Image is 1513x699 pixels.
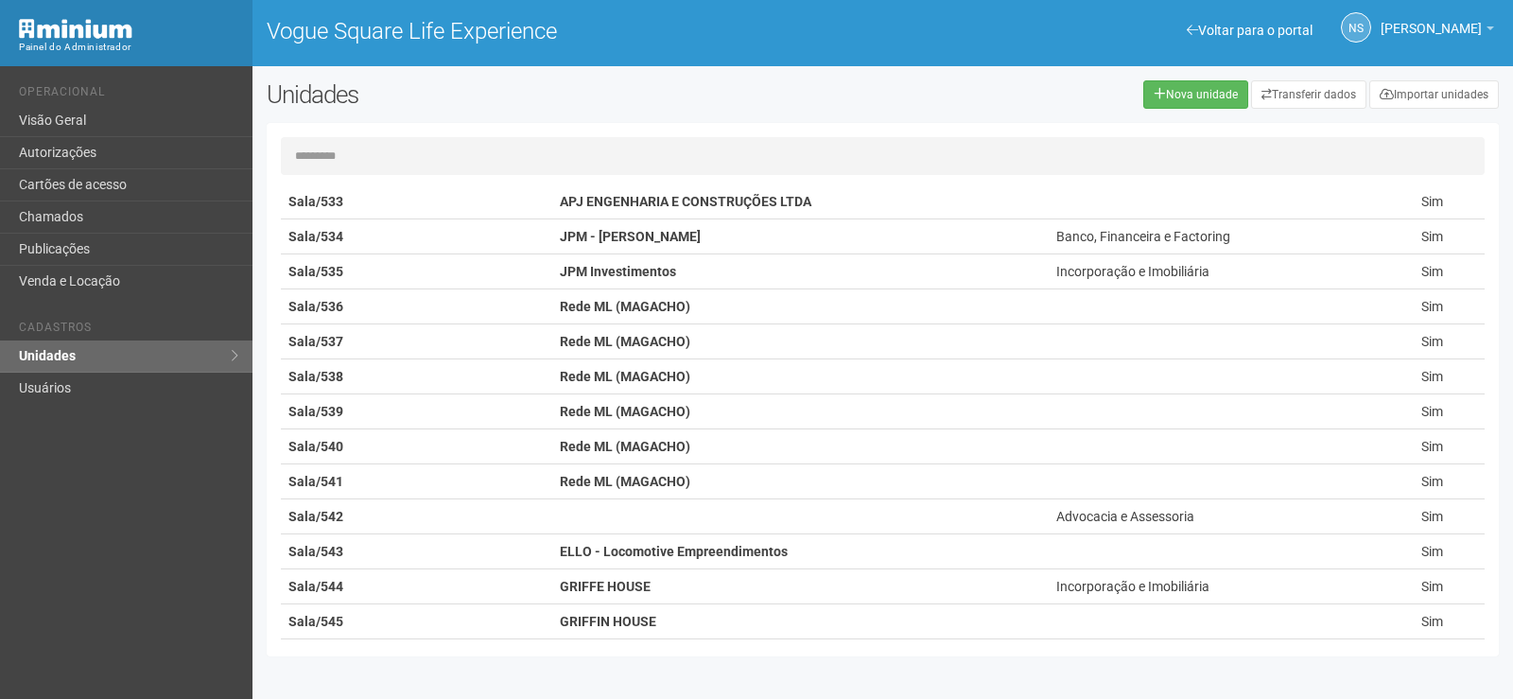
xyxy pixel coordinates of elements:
[19,85,238,105] li: Operacional
[1421,579,1443,594] span: Sim
[1421,404,1443,419] span: Sim
[1049,499,1380,534] td: Advocacia e Assessoria
[288,334,343,349] strong: Sala/537
[560,194,811,209] strong: APJ ENGENHARIA E CONSTRUÇÕES LTDA
[560,404,690,419] strong: Rede ML (MAGACHO)
[560,439,690,454] strong: Rede ML (MAGACHO)
[1421,474,1443,489] span: Sim
[1421,544,1443,559] span: Sim
[560,474,690,489] strong: Rede ML (MAGACHO)
[1421,264,1443,279] span: Sim
[288,474,343,489] strong: Sala/541
[288,264,343,279] strong: Sala/535
[1049,219,1380,254] td: Banco, Financeira e Factoring
[288,369,343,384] strong: Sala/538
[1251,80,1366,109] a: Transferir dados
[1421,509,1443,524] span: Sim
[288,614,343,629] strong: Sala/545
[1049,254,1380,289] td: Incorporação e Imobiliária
[560,299,690,314] strong: Rede ML (MAGACHO)
[1341,12,1371,43] a: NS
[1421,439,1443,454] span: Sim
[1381,24,1494,39] a: [PERSON_NAME]
[288,509,343,524] strong: Sala/542
[1381,3,1482,36] span: Nicolle Silva
[1421,229,1443,244] span: Sim
[19,321,238,341] li: Cadastros
[288,194,343,209] strong: Sala/533
[288,439,343,454] strong: Sala/540
[560,614,656,629] strong: GRIFFIN HOUSE
[560,334,690,349] strong: Rede ML (MAGACHO)
[1421,299,1443,314] span: Sim
[1049,569,1380,604] td: Incorporação e Imobiliária
[1421,369,1443,384] span: Sim
[267,19,869,44] h1: Vogue Square Life Experience
[288,299,343,314] strong: Sala/536
[1421,194,1443,209] span: Sim
[19,39,238,56] div: Painel do Administrador
[560,264,676,279] strong: JPM Investimentos
[288,544,343,559] strong: Sala/543
[288,404,343,419] strong: Sala/539
[1187,23,1313,38] a: Voltar para o portal
[1369,80,1499,109] a: Importar unidades
[288,579,343,594] strong: Sala/544
[288,229,343,244] strong: Sala/534
[1143,80,1248,109] a: Nova unidade
[560,229,701,244] strong: JPM - [PERSON_NAME]
[560,544,788,559] strong: ELLO - Locomotive Empreendimentos
[1421,334,1443,349] span: Sim
[560,579,651,594] strong: GRIFFE HOUSE
[560,369,690,384] strong: Rede ML (MAGACHO)
[267,80,764,109] h2: Unidades
[19,19,132,39] img: Minium
[1421,614,1443,629] span: Sim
